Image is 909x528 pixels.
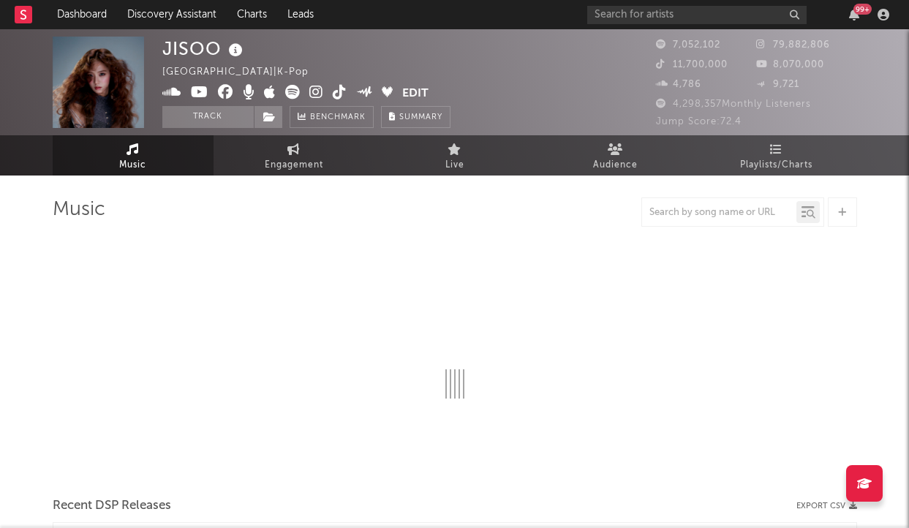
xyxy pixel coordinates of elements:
[593,156,638,174] span: Audience
[656,99,811,109] span: 4,298,357 Monthly Listeners
[162,37,246,61] div: JISOO
[445,156,464,174] span: Live
[119,156,146,174] span: Music
[796,502,857,510] button: Export CSV
[53,135,214,176] a: Music
[656,80,701,89] span: 4,786
[265,156,323,174] span: Engagement
[381,106,450,128] button: Summary
[399,113,442,121] span: Summary
[756,40,830,50] span: 79,882,806
[853,4,872,15] div: 99 +
[162,64,325,81] div: [GEOGRAPHIC_DATA] | K-Pop
[656,40,720,50] span: 7,052,102
[587,6,807,24] input: Search for artists
[214,135,374,176] a: Engagement
[535,135,696,176] a: Audience
[162,106,254,128] button: Track
[756,60,824,69] span: 8,070,000
[374,135,535,176] a: Live
[756,80,799,89] span: 9,721
[656,60,728,69] span: 11,700,000
[53,497,171,515] span: Recent DSP Releases
[740,156,812,174] span: Playlists/Charts
[290,106,374,128] a: Benchmark
[849,9,859,20] button: 99+
[402,85,429,103] button: Edit
[310,109,366,127] span: Benchmark
[642,207,796,219] input: Search by song name or URL
[696,135,857,176] a: Playlists/Charts
[656,117,742,127] span: Jump Score: 72.4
